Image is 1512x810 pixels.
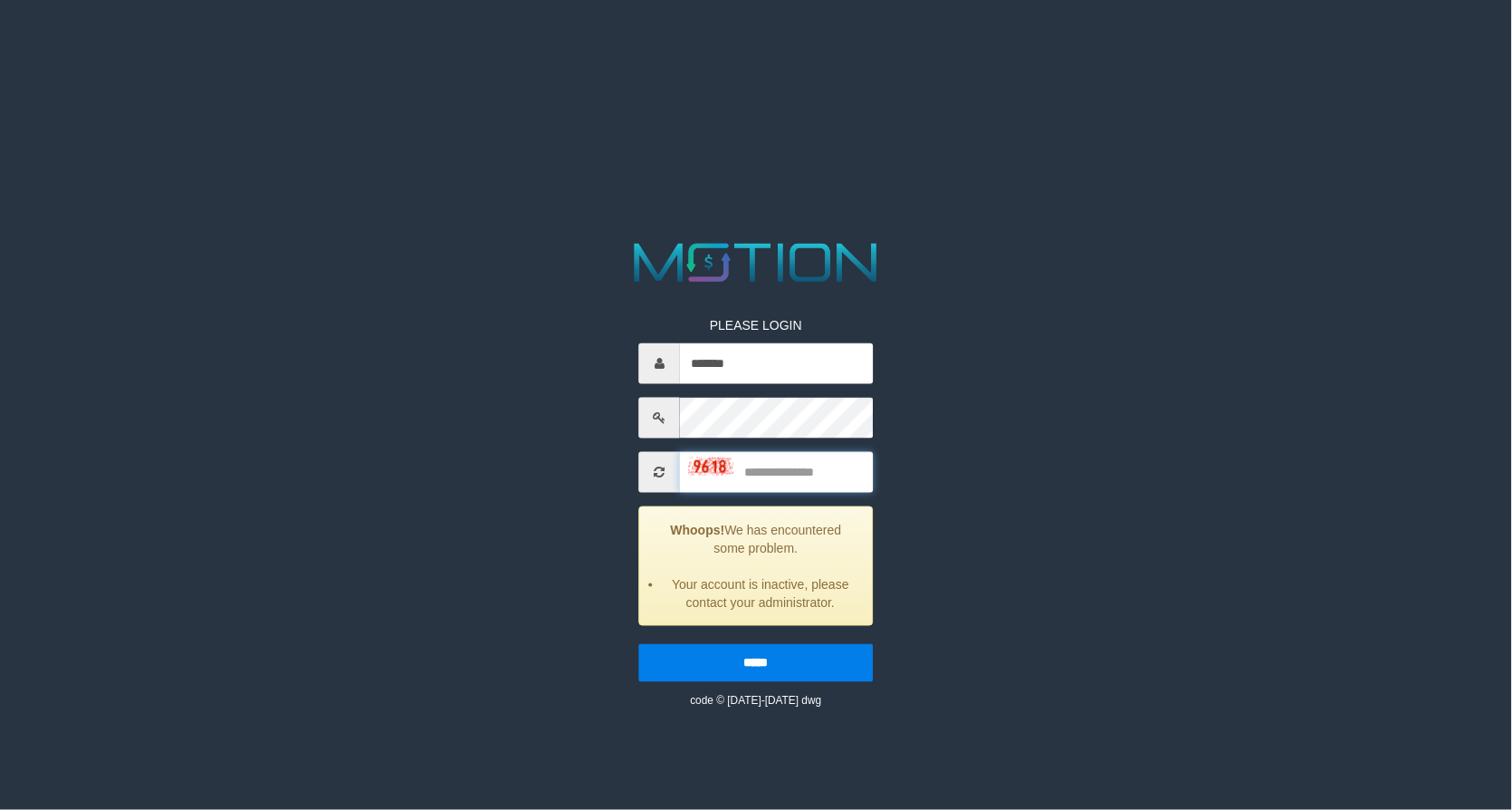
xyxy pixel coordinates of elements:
strong: Whoops! [671,522,725,536]
img: captcha [689,458,734,476]
small: code © [DATE]-[DATE] dwg [690,694,821,707]
li: Your account is inactive, please contact your administrator. [663,574,858,611]
img: MOTION_logo.png [624,236,888,289]
div: We has encountered some problem. [639,506,873,625]
p: PLEASE LOGIN [639,315,873,333]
